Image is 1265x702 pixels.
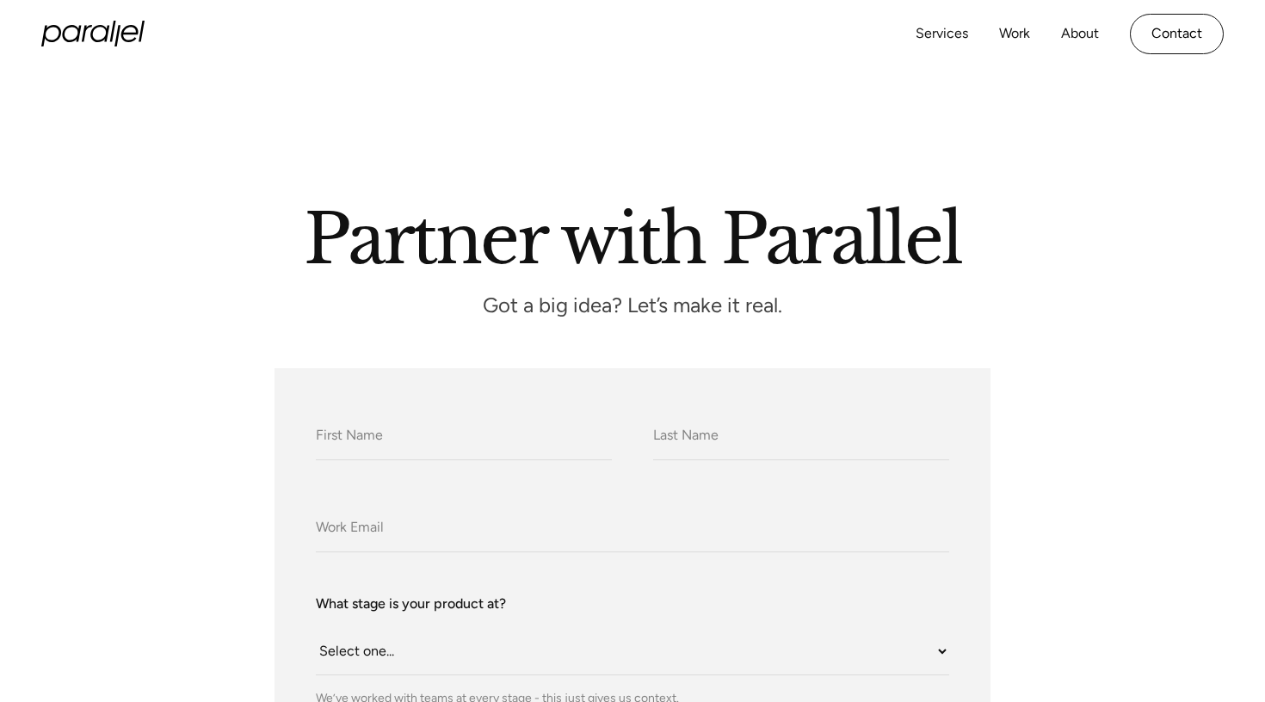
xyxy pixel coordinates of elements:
[316,505,949,552] input: Work Email
[41,21,145,46] a: home
[142,206,1123,264] h2: Partner with Parallel
[374,299,891,313] p: Got a big idea? Let’s make it real.
[653,413,949,460] input: Last Name
[316,413,612,460] input: First Name
[1130,14,1224,54] a: Contact
[1061,22,1099,46] a: About
[316,594,949,614] label: What stage is your product at?
[999,22,1030,46] a: Work
[916,22,968,46] a: Services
